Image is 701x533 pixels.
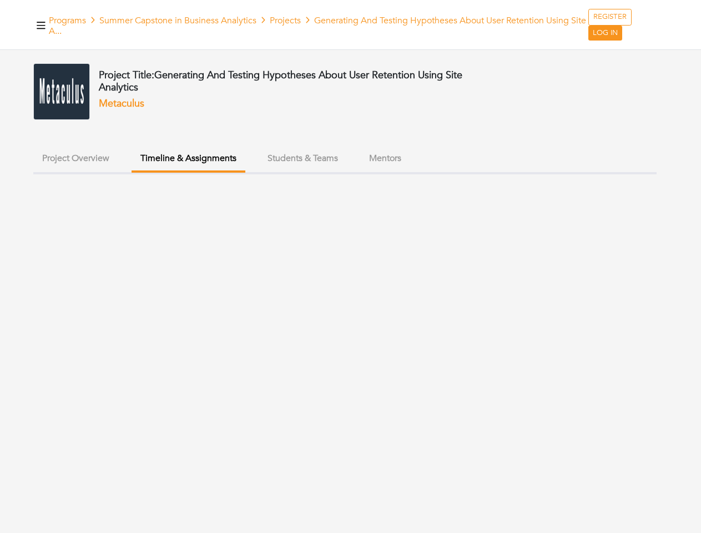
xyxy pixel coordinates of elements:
[132,147,245,173] button: Timeline & Assignments
[99,97,144,110] a: Metaculus
[99,14,256,27] a: Summer Capstone in Business Analytics
[588,26,622,41] a: LOG IN
[33,63,90,120] img: download-1.png
[49,14,86,27] a: Programs
[99,68,462,94] span: Generating And Testing Hypotheses About User Retention Using Site Analytics
[259,147,347,170] button: Students & Teams
[49,14,586,37] span: Generating And Testing Hypotheses About User Retention Using Site A...
[360,147,410,170] button: Mentors
[99,69,470,93] h4: Project Title:
[33,147,118,170] button: Project Overview
[588,9,632,26] a: REGISTER
[270,14,301,27] a: Projects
